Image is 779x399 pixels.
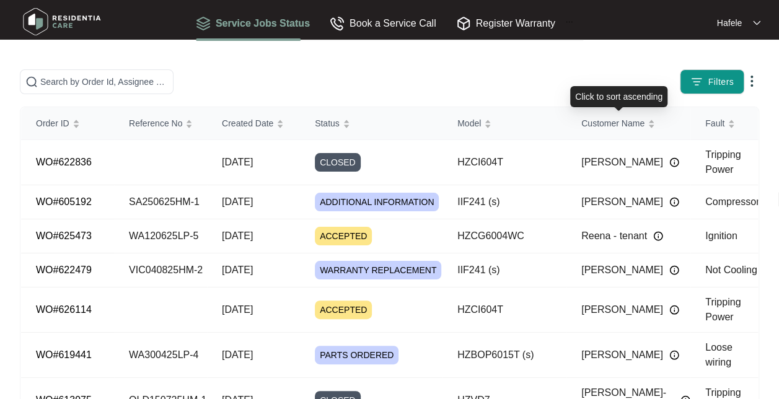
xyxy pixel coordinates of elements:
span: ellipsis [565,18,573,26]
td: IIF241 (s) [442,253,566,287]
td: HZCG6004WC [442,219,566,253]
p: Hafele [717,17,742,29]
span: [PERSON_NAME] [581,195,663,209]
th: Customer Name [566,107,690,140]
th: Fault [690,107,759,140]
td: Compressor [690,185,759,219]
td: WA120625LP-5 [114,219,207,253]
button: ellipsis [555,5,583,41]
a: WO#626114 [36,304,92,315]
th: Reference No [114,107,207,140]
span: [DATE] [222,230,253,241]
span: [PERSON_NAME] [581,263,663,278]
img: Book a Service Call icon [330,16,345,31]
span: Filters [708,76,734,89]
span: Reference No [129,116,182,130]
span: Model [457,116,481,130]
td: HZCI604T [442,140,566,185]
td: Tripping Power [690,140,759,185]
img: Info icon [669,265,679,275]
td: VIC040825HM-2 [114,253,207,287]
td: Tripping Power [690,287,759,333]
button: filter iconFilters [680,69,744,94]
img: Service Jobs Status icon [196,16,211,31]
th: Model [442,107,566,140]
img: dropdown arrow [744,74,759,89]
td: Loose wiring [690,333,759,378]
a: WO#605192 [36,196,92,207]
div: Click to sort ascending [570,86,667,107]
img: Info icon [669,157,679,167]
td: WA300425LP-4 [114,333,207,378]
span: [DATE] [222,157,253,167]
td: IIF241 (s) [442,185,566,219]
img: residentia care logo [19,3,105,40]
img: Register Warranty icon [456,16,471,31]
img: search-icon [25,76,38,88]
th: Created Date [207,107,300,140]
img: Info icon [669,197,679,207]
span: CLOSED [315,153,361,172]
img: dropdown arrow [753,20,760,26]
img: Info icon [653,231,663,241]
span: [PERSON_NAME] [581,302,663,317]
span: [PERSON_NAME] [581,155,663,170]
span: Fault [705,116,724,130]
div: Register Warranty [456,15,555,31]
img: Info icon [669,350,679,360]
input: Search by Order Id, Assignee Name, Reference No, Customer Name and Model [40,75,168,89]
span: [DATE] [222,196,253,207]
div: Service Jobs Status [196,15,310,31]
span: PARTS ORDERED [315,346,398,364]
span: WARRANTY REPLACEMENT [315,261,441,279]
a: WO#625473 [36,230,92,241]
span: [DATE] [222,349,253,360]
td: Ignition [690,219,759,253]
span: Status [315,116,340,130]
td: SA250625HM-1 [114,185,207,219]
img: Info icon [669,305,679,315]
th: Status [300,107,442,140]
span: Order ID [36,116,69,130]
a: WO#622479 [36,265,92,275]
span: Customer Name [581,116,645,130]
td: HZCI604T [442,287,566,333]
th: Order ID [21,107,114,140]
span: ACCEPTED [315,227,372,245]
a: WO#622836 [36,157,92,167]
a: WO#619441 [36,349,92,360]
td: Not Cooling [690,253,759,287]
span: Created Date [222,116,273,130]
span: [PERSON_NAME] [581,348,663,362]
span: [DATE] [222,304,253,315]
span: ACCEPTED [315,300,372,319]
span: [DATE] [222,265,253,275]
span: ADDITIONAL INFORMATION [315,193,439,211]
div: Book a Service Call [330,15,436,31]
img: filter icon [690,76,703,88]
span: Reena - tenant [581,229,647,243]
td: HZBOP6015T (s) [442,333,566,378]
